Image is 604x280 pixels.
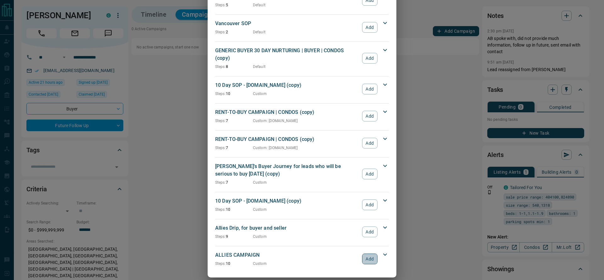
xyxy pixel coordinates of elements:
[215,134,389,152] div: RENT-TO-BUY CAMPAIGN | CONDOS (copy)Steps:7Custom: [DOMAIN_NAME]Add
[215,197,359,205] p: 10 Day SOP - [DOMAIN_NAME] (copy)
[215,118,253,124] p: 7
[215,251,359,259] p: ALLIES CAMPAIGN
[253,29,266,35] p: Default
[215,145,253,151] p: 7
[362,199,377,210] button: Add
[215,2,253,8] p: 5
[362,53,377,64] button: Add
[215,20,359,27] p: Vancouver SOP
[215,250,389,268] div: ALLIES CAMPAIGNSteps:10CustomAdd
[253,145,298,151] p: Custom : [DOMAIN_NAME]
[253,180,267,185] p: Custom
[215,207,226,212] span: Steps:
[362,169,377,179] button: Add
[215,119,226,123] span: Steps:
[362,84,377,94] button: Add
[253,118,298,124] p: Custom : [DOMAIN_NAME]
[215,30,226,34] span: Steps:
[215,163,359,178] p: [PERSON_NAME]'s Buyer Journey for leads who will be serious to buy [DATE] (copy)
[215,180,253,185] p: 7
[215,261,226,266] span: Steps:
[215,207,253,212] p: 10
[253,234,267,239] p: Custom
[215,146,226,150] span: Steps:
[215,80,389,98] div: 10 Day SOP - [DOMAIN_NAME] (copy)Steps:10CustomAdd
[215,224,359,232] p: Allies Drip, for buyer and seller
[253,64,266,70] p: Default
[362,111,377,121] button: Add
[215,29,253,35] p: 2
[215,136,359,143] p: RENT-TO-BUY CAMPAIGN | CONDOS (copy)
[215,261,253,266] p: 10
[215,64,226,69] span: Steps:
[362,138,377,148] button: Add
[215,19,389,36] div: Vancouver SOPSteps:2DefaultAdd
[253,261,267,266] p: Custom
[215,91,253,97] p: 10
[215,161,389,187] div: [PERSON_NAME]'s Buyer Journey for leads who will be serious to buy [DATE] (copy)Steps:7CustomAdd
[215,109,359,116] p: RENT-TO-BUY CAMPAIGN | CONDOS (copy)
[215,46,389,71] div: GENERIC BUYER 30 DAY NURTURING | BUYER | CONDOS (copy)Steps:8DefaultAdd
[215,234,226,239] span: Steps:
[362,22,377,33] button: Add
[215,64,253,70] p: 8
[215,180,226,185] span: Steps:
[215,107,389,125] div: RENT-TO-BUY CAMPAIGN | CONDOS (copy)Steps:7Custom: [DOMAIN_NAME]Add
[215,196,389,214] div: 10 Day SOP - [DOMAIN_NAME] (copy)Steps:10CustomAdd
[362,227,377,237] button: Add
[215,81,359,89] p: 10 Day SOP - [DOMAIN_NAME] (copy)
[362,254,377,264] button: Add
[253,2,266,8] p: Default
[215,3,226,7] span: Steps:
[215,47,359,62] p: GENERIC BUYER 30 DAY NURTURING | BUYER | CONDOS (copy)
[253,91,267,97] p: Custom
[215,223,389,241] div: Allies Drip, for buyer and sellerSteps:9CustomAdd
[215,92,226,96] span: Steps:
[215,234,253,239] p: 9
[253,207,267,212] p: Custom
